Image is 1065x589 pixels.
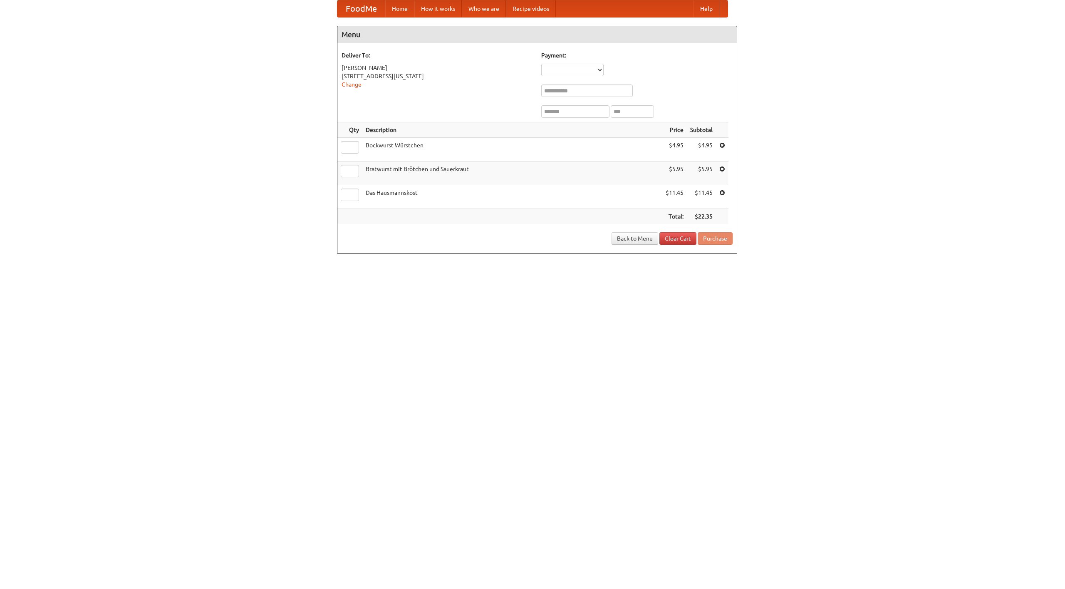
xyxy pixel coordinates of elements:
[612,232,658,245] a: Back to Menu
[662,122,687,138] th: Price
[662,162,687,185] td: $5.95
[662,138,687,162] td: $4.95
[342,51,533,60] h5: Deliver To:
[687,122,716,138] th: Subtotal
[362,162,662,185] td: Bratwurst mit Brötchen und Sauerkraut
[337,0,385,17] a: FoodMe
[687,185,716,209] td: $11.45
[342,72,533,80] div: [STREET_ADDRESS][US_STATE]
[362,185,662,209] td: Das Hausmannskost
[693,0,719,17] a: Help
[337,122,362,138] th: Qty
[362,138,662,162] td: Bockwurst Würstchen
[687,209,716,224] th: $22.35
[342,64,533,72] div: [PERSON_NAME]
[414,0,462,17] a: How it works
[659,232,696,245] a: Clear Cart
[687,138,716,162] td: $4.95
[541,51,733,60] h5: Payment:
[687,162,716,185] td: $5.95
[362,122,662,138] th: Description
[506,0,556,17] a: Recipe videos
[337,26,737,43] h4: Menu
[342,81,362,88] a: Change
[662,209,687,224] th: Total:
[385,0,414,17] a: Home
[462,0,506,17] a: Who we are
[698,232,733,245] button: Purchase
[662,185,687,209] td: $11.45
